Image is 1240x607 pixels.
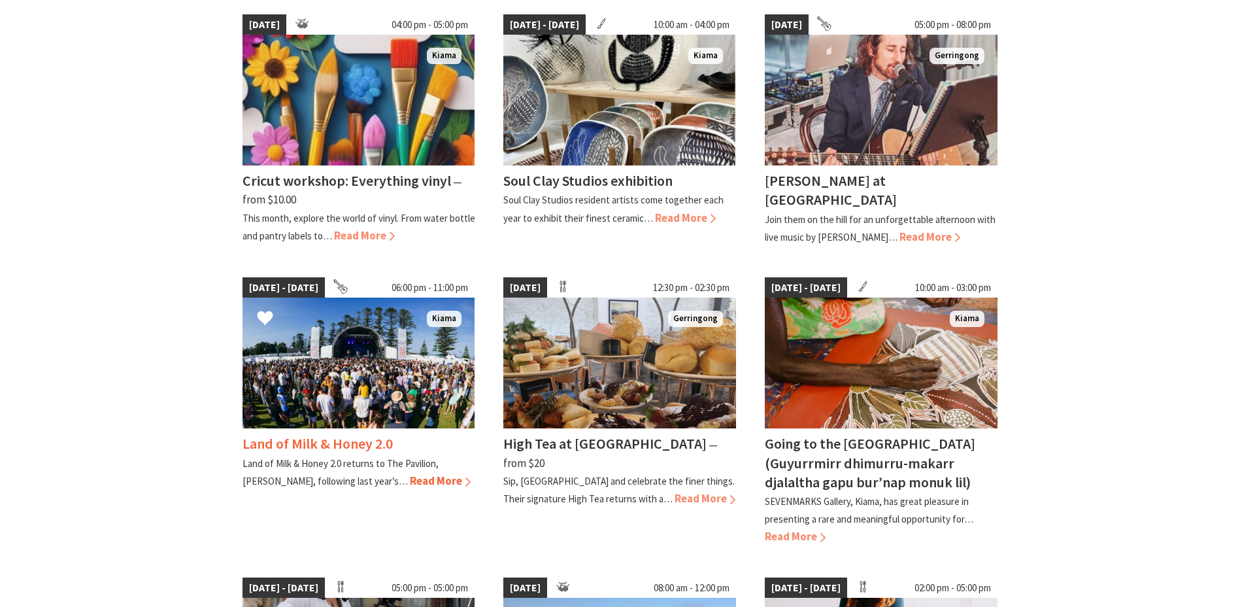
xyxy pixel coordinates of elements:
[503,194,724,224] p: Soul Clay Studios resident artists come together each year to exhibit their finest ceramic…
[244,297,286,341] button: Click to Favourite Land of Milk & Honey 2.0
[765,495,973,525] p: SEVENMARKS Gallery, Kiama, has great pleasure in presenting a rare and meaningful opportunity for…
[503,277,736,546] a: [DATE] 12:30 pm - 02:30 pm High Tea Gerringong High Tea at [GEOGRAPHIC_DATA] ⁠— from $20 Sip, [GE...
[765,171,897,209] h4: [PERSON_NAME] at [GEOGRAPHIC_DATA]
[655,211,716,225] span: Read More
[243,578,325,598] span: [DATE] - [DATE]
[385,14,475,35] span: 04:00 pm - 05:00 pm
[243,277,325,298] span: [DATE] - [DATE]
[765,578,847,598] span: [DATE] - [DATE]
[647,14,736,35] span: 10:00 am - 04:00 pm
[765,298,997,428] img: Aboriginal artist Joy Borruwa sitting on the floor painting
[503,298,736,428] img: High Tea
[688,48,723,64] span: Kiama
[503,35,736,165] img: Clay display
[243,298,475,428] img: Clearly
[646,277,736,298] span: 12:30 pm - 02:30 pm
[765,213,996,243] p: Join them on the hill for an unforgettable afternoon with live music by [PERSON_NAME]…
[908,578,997,598] span: 02:00 pm - 05:00 pm
[503,434,707,453] h4: High Tea at [GEOGRAPHIC_DATA]
[243,457,439,487] p: Land of Milk & Honey 2.0 returns to The Pavilion, [PERSON_NAME], following last year’s…
[243,14,475,246] a: [DATE] 04:00 pm - 05:00 pm Makers & Creators workshop Kiama Cricut workshop: Everything vinyl ⁠— ...
[765,434,975,491] h4: Going to the [GEOGRAPHIC_DATA] (Guyurrmirr dhimurru-makarr djalaltha gapu bur’nap monuk lil)
[243,434,393,453] h4: Land of Milk & Honey 2.0
[647,578,736,598] span: 08:00 am - 12:00 pm
[243,35,475,165] img: Makers & Creators workshop
[675,491,735,506] span: Read More
[427,311,461,327] span: Kiama
[334,228,395,243] span: Read More
[503,438,718,470] span: ⁠— from $20
[765,277,847,298] span: [DATE] - [DATE]
[909,277,997,298] span: 10:00 am - 03:00 pm
[503,14,736,246] a: [DATE] - [DATE] 10:00 am - 04:00 pm Clay display Kiama Soul Clay Studios exhibition Soul Clay Stu...
[765,14,997,246] a: [DATE] 05:00 pm - 08:00 pm Anthony Hughes Gerringong [PERSON_NAME] at [GEOGRAPHIC_DATA] Join them...
[950,311,984,327] span: Kiama
[503,171,673,190] h4: Soul Clay Studios exhibition
[765,35,997,165] img: Anthony Hughes
[908,14,997,35] span: 05:00 pm - 08:00 pm
[503,14,586,35] span: [DATE] - [DATE]
[930,48,984,64] span: Gerringong
[765,529,826,544] span: Read More
[765,277,997,546] a: [DATE] - [DATE] 10:00 am - 03:00 pm Aboriginal artist Joy Borruwa sitting on the floor painting K...
[243,171,451,190] h4: Cricut workshop: Everything vinyl
[427,48,461,64] span: Kiama
[765,14,809,35] span: [DATE]
[503,277,547,298] span: [DATE]
[385,578,475,598] span: 05:00 pm - 05:00 pm
[668,311,723,327] span: Gerringong
[899,230,960,244] span: Read More
[410,474,471,488] span: Read More
[503,475,735,505] p: Sip, [GEOGRAPHIC_DATA] and celebrate the finer things. Their signature High Tea returns with a…
[243,14,286,35] span: [DATE]
[385,277,475,298] span: 06:00 pm - 11:00 pm
[503,578,547,598] span: [DATE]
[243,212,475,242] p: This month, explore the world of vinyl. From water bottle and pantry labels to…
[243,277,475,546] a: [DATE] - [DATE] 06:00 pm - 11:00 pm Clearly Kiama Land of Milk & Honey 2.0 Land of Milk & Honey 2...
